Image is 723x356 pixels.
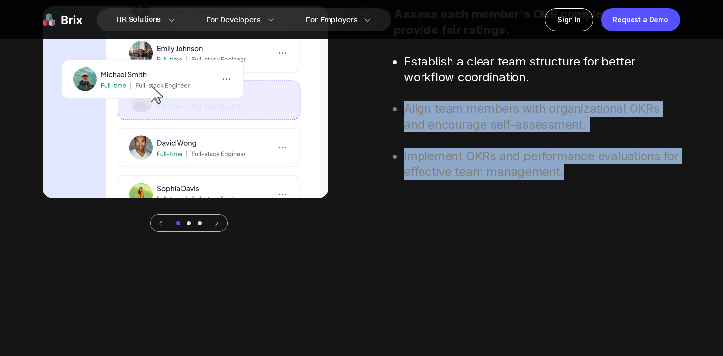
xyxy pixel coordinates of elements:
[206,15,261,25] span: For Developers
[601,8,680,31] a: Request a Demo
[545,8,593,31] a: Sign In
[117,12,161,28] span: HR Solutions
[404,54,680,85] li: Establish a clear team structure for better workflow coordination.
[404,101,680,132] li: Align team members with organizational OKRs and encourage self-assessment.
[43,6,328,198] img: avatar
[306,15,358,25] span: For Employers
[404,148,680,180] li: Implement OKRs and performance evaluations for effective team management.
